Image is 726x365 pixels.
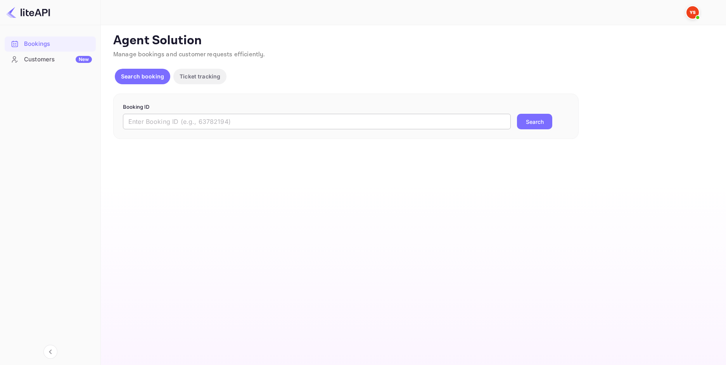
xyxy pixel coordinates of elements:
p: Search booking [121,72,164,80]
span: Manage bookings and customer requests efficiently. [113,50,265,59]
p: Ticket tracking [180,72,220,80]
input: Enter Booking ID (e.g., 63782194) [123,114,511,129]
a: Bookings [5,36,96,51]
div: Bookings [5,36,96,52]
div: Bookings [24,40,92,49]
button: Search [517,114,552,129]
img: LiteAPI logo [6,6,50,19]
a: CustomersNew [5,52,96,66]
img: Yandex Support [686,6,699,19]
div: New [76,56,92,63]
button: Collapse navigation [43,345,57,359]
p: Booking ID [123,103,569,111]
p: Agent Solution [113,33,712,49]
div: Customers [24,55,92,64]
div: CustomersNew [5,52,96,67]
